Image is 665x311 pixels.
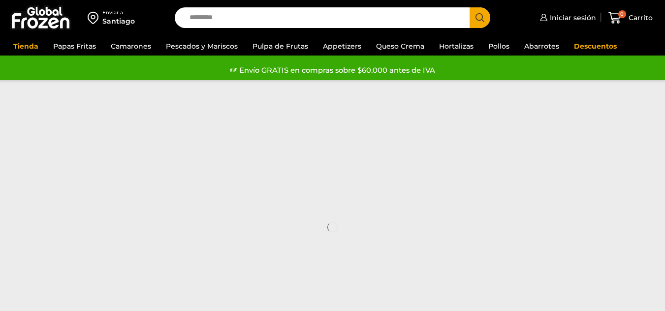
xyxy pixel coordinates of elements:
[606,6,655,29] a: 0 Carrito
[569,37,622,56] a: Descuentos
[519,37,564,56] a: Abarrotes
[48,37,101,56] a: Papas Fritas
[547,13,596,23] span: Iniciar sesión
[434,37,478,56] a: Hortalizas
[470,7,490,28] button: Search button
[483,37,514,56] a: Pollos
[318,37,366,56] a: Appetizers
[102,16,135,26] div: Santiago
[248,37,313,56] a: Pulpa de Frutas
[626,13,653,23] span: Carrito
[8,37,43,56] a: Tienda
[102,9,135,16] div: Enviar a
[538,8,596,28] a: Iniciar sesión
[161,37,243,56] a: Pescados y Mariscos
[371,37,429,56] a: Queso Crema
[106,37,156,56] a: Camarones
[618,10,626,18] span: 0
[88,9,102,26] img: address-field-icon.svg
